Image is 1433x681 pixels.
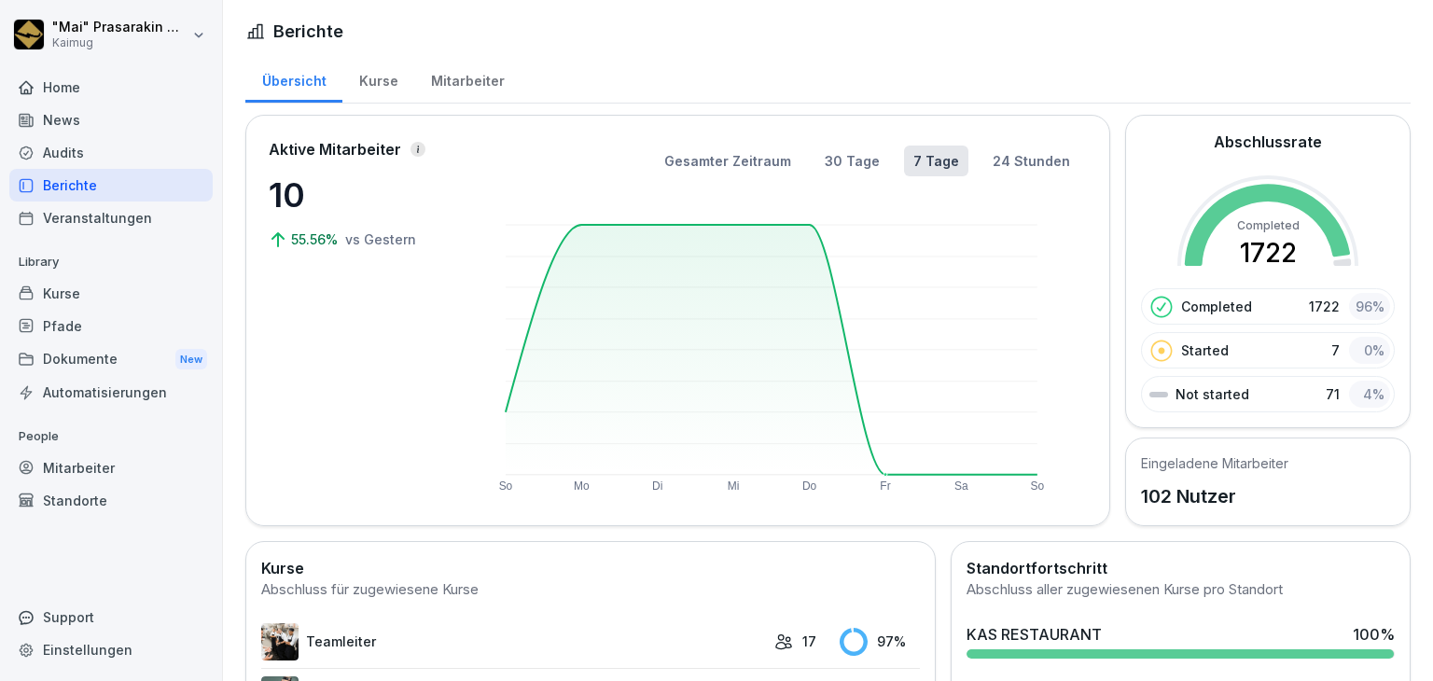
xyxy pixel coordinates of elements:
a: Audits [9,136,213,169]
h2: Kurse [261,557,920,579]
div: 4 % [1349,381,1390,408]
p: People [9,422,213,452]
a: Mitarbeiter [9,452,213,484]
text: Sa [955,479,969,493]
a: DokumenteNew [9,342,213,377]
a: KAS RESTAURANT100% [959,616,1402,666]
img: pytyph5pk76tu4q1kwztnixg.png [261,623,299,660]
h5: Eingeladene Mitarbeiter [1141,453,1288,473]
h2: Abschlussrate [1214,131,1322,153]
p: vs Gestern [345,229,416,249]
a: Teamleiter [261,623,765,660]
p: 55.56% [291,229,341,249]
a: Kurse [342,55,414,103]
div: 100 % [1353,623,1395,646]
p: Started [1181,340,1229,360]
p: "Mai" Prasarakin Natechnanok [52,20,188,35]
text: Mi [728,479,740,493]
text: Do [802,479,817,493]
a: News [9,104,213,136]
button: Gesamter Zeitraum [655,146,800,176]
h2: Standortfortschritt [967,557,1395,579]
p: 102 Nutzer [1141,482,1288,510]
p: Aktive Mitarbeiter [269,138,401,160]
div: Abschluss für zugewiesene Kurse [261,579,920,601]
div: 97 % [840,628,920,656]
a: Kurse [9,277,213,310]
text: Fr [881,479,891,493]
a: Einstellungen [9,633,213,666]
p: 10 [269,170,455,220]
p: Completed [1181,297,1252,316]
a: Mitarbeiter [414,55,521,103]
a: Veranstaltungen [9,202,213,234]
button: 7 Tage [904,146,968,176]
a: Automatisierungen [9,376,213,409]
div: 0 % [1349,337,1390,364]
div: New [175,349,207,370]
a: Pfade [9,310,213,342]
div: KAS RESTAURANT [967,623,1102,646]
text: So [499,479,513,493]
a: Berichte [9,169,213,202]
div: Abschluss aller zugewiesenen Kurse pro Standort [967,579,1395,601]
text: So [1031,479,1045,493]
p: Library [9,247,213,277]
div: Support [9,601,213,633]
p: Not started [1176,384,1249,404]
div: Dokumente [9,342,213,377]
text: Di [652,479,662,493]
p: Kaimug [52,36,188,49]
a: Standorte [9,484,213,517]
p: 7 [1331,340,1340,360]
h1: Berichte [273,19,343,44]
p: 1722 [1309,297,1340,316]
text: Mo [574,479,590,493]
button: 24 Stunden [983,146,1079,176]
button: 30 Tage [815,146,889,176]
a: Home [9,71,213,104]
a: Übersicht [245,55,342,103]
p: 17 [802,632,816,651]
p: 71 [1326,384,1340,404]
div: 96 % [1349,293,1390,320]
